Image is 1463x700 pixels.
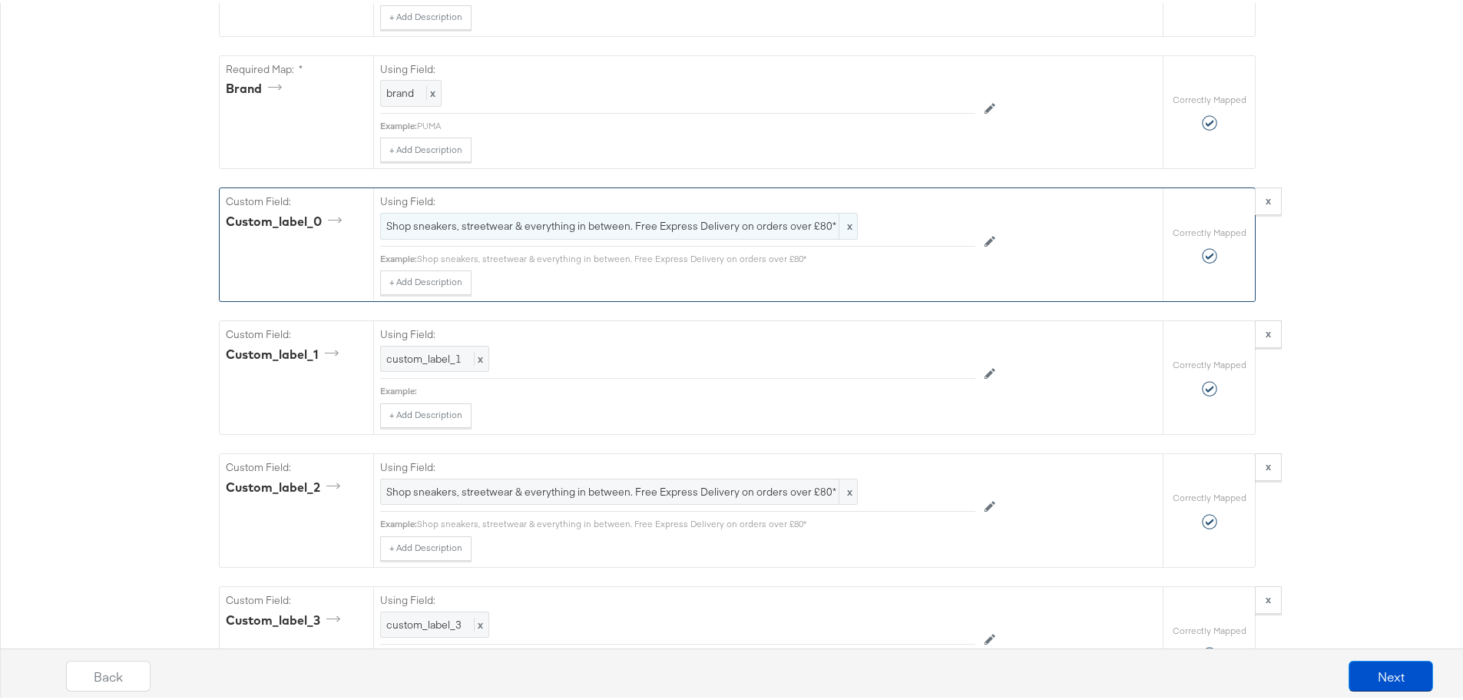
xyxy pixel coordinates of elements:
[226,609,346,626] div: custom_label_3
[226,476,346,493] div: custom_label_2
[380,382,417,394] div: Example:
[417,515,975,527] div: Shop sneakers, streetwear & everything in between. Free Express Delivery on orders over £80*
[380,400,472,425] button: + Add Description
[1266,191,1271,204] strong: x
[1255,184,1282,212] button: x
[226,210,347,227] div: custom_label_0
[1266,456,1271,470] strong: x
[417,250,975,262] div: Shop sneakers, streetwear & everything in between. Free Express Delivery on orders over £80*
[386,83,414,97] span: brand
[1173,489,1246,501] label: Correctly Mapped
[226,590,367,605] label: Custom Field:
[226,77,287,95] div: brand
[226,191,367,206] label: Custom Field:
[1173,622,1246,634] label: Correctly Mapped
[474,349,483,363] span: x
[226,59,367,74] label: Required Map: *
[226,343,344,360] div: custom_label_1
[380,590,975,605] label: Using Field:
[380,324,975,339] label: Using Field:
[380,457,975,472] label: Using Field:
[1349,658,1433,688] button: Next
[380,250,417,262] div: Example:
[1266,589,1271,603] strong: x
[380,117,417,129] div: Example:
[1255,583,1282,611] button: x
[380,134,472,159] button: + Add Description
[417,117,975,129] div: PUMA
[226,457,367,472] label: Custom Field:
[839,211,857,236] span: x
[839,476,857,502] span: x
[1173,224,1246,236] label: Correctly Mapped
[1255,450,1282,478] button: x
[380,533,472,558] button: + Add Description
[66,658,151,688] button: Back
[380,267,472,292] button: + Add Description
[386,482,852,496] span: Shop sneakers, streetwear & everything in between. Free Express Delivery on orders over £80*
[474,615,483,629] span: x
[380,2,472,27] button: + Add Description
[386,216,852,231] span: Shop sneakers, streetwear & everything in between. Free Express Delivery on orders over £80*
[226,324,367,339] label: Custom Field:
[1266,323,1271,337] strong: x
[386,615,462,629] span: custom_label_3
[380,515,417,527] div: Example:
[1173,91,1246,103] label: Correctly Mapped
[386,349,462,363] span: custom_label_1
[426,83,435,97] span: x
[1173,356,1246,368] label: Correctly Mapped
[1255,317,1282,345] button: x
[380,191,975,206] label: Using Field:
[380,59,975,74] label: Using Field:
